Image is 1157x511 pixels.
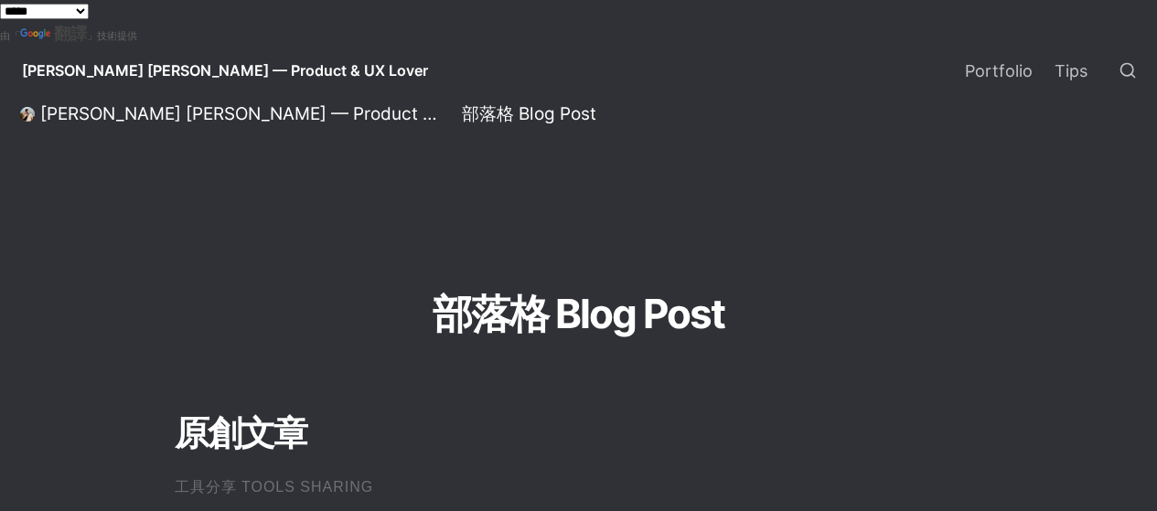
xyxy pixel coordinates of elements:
img: Daniel Lee — Product & UX Lover [20,107,35,122]
a: 翻譯 [20,24,87,43]
span: 工具分享 Tools Sharing [175,479,374,495]
span: / [450,107,455,122]
a: [PERSON_NAME] [PERSON_NAME] — Product & UX Lover [15,103,448,125]
span: [PERSON_NAME] [PERSON_NAME] — Product & UX Lover [22,61,428,80]
a: Portfolio [954,45,1044,96]
div: [PERSON_NAME] [PERSON_NAME] — Product & UX Lover [40,103,443,125]
img: Google 翻譯 [20,28,54,41]
a: [PERSON_NAME] [PERSON_NAME] — Product & UX Lover [7,45,443,96]
div: 部落格 Blog Post [462,103,596,125]
a: Tips [1044,45,1098,96]
h1: 部落格 Blog Post [88,282,1069,346]
h1: 原創文章 [173,404,985,462]
a: 部落格 Blog Post [456,103,602,125]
